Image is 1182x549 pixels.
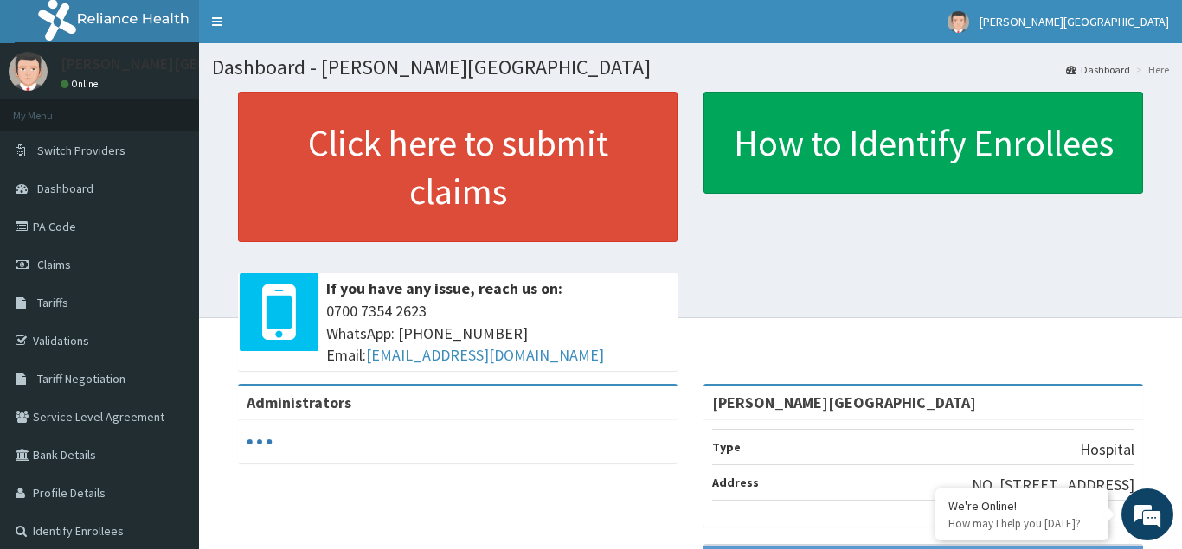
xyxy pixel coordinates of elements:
svg: audio-loading [247,429,273,455]
a: Online [61,78,102,90]
a: Click here to submit claims [238,92,678,242]
b: Type [712,439,741,455]
strong: [PERSON_NAME][GEOGRAPHIC_DATA] [712,393,976,412]
a: How to Identify Enrollees [703,92,1143,194]
li: Here [1132,62,1169,77]
b: If you have any issue, reach us on: [326,278,562,298]
p: How may I help you today? [948,516,1095,531]
img: User Image [9,52,48,91]
div: We're Online! [948,498,1095,514]
a: [EMAIL_ADDRESS][DOMAIN_NAME] [366,345,604,365]
b: Administrators [247,393,351,412]
span: Switch Providers [37,143,125,158]
span: Tariff Negotiation [37,371,125,386]
h1: Dashboard - [PERSON_NAME][GEOGRAPHIC_DATA] [212,56,1169,79]
p: [PERSON_NAME][GEOGRAPHIC_DATA] [61,56,317,72]
a: Dashboard [1066,62,1130,77]
p: NO. [STREET_ADDRESS] [972,474,1134,496]
b: Address [712,475,759,490]
span: [PERSON_NAME][GEOGRAPHIC_DATA] [980,14,1169,29]
span: Claims [37,257,71,272]
span: Tariffs [37,295,68,310]
p: Hospital [1080,438,1134,461]
span: 0700 7354 2623 WhatsApp: [PHONE_NUMBER] Email: [326,300,669,367]
span: Dashboard [37,181,93,196]
img: User Image [948,11,969,33]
